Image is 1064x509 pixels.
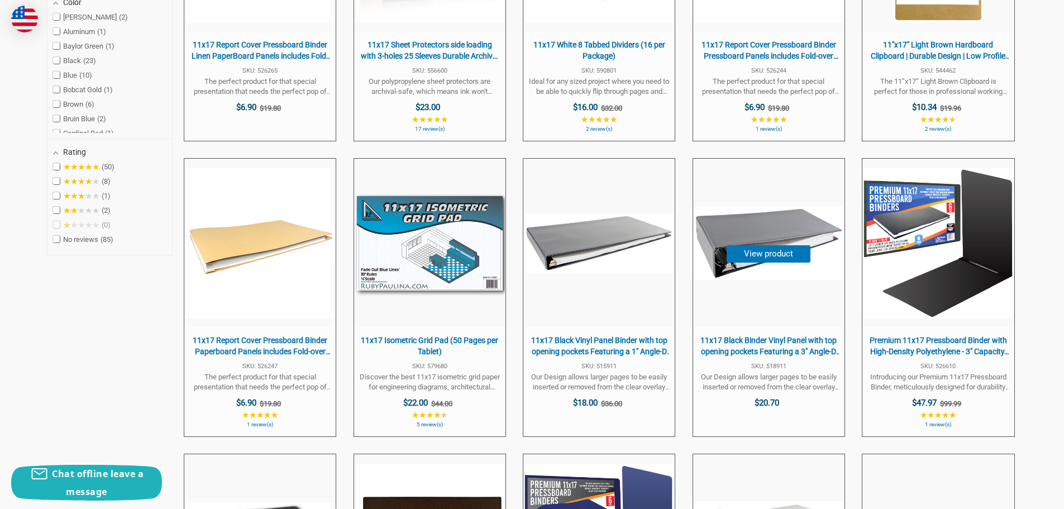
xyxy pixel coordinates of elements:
[755,398,779,408] span: $20.70
[529,77,669,97] span: Ideal for any sized project where you need to be able to quickly flip through pages and write in ...
[260,399,281,408] span: $19.80
[940,399,961,408] span: $99.99
[699,126,839,132] span: 1 review(s)
[63,148,86,156] span: Rating
[412,411,448,420] span: ★★★★★
[912,102,937,112] span: $10.34
[529,372,669,392] span: Our Design allows larger pages to be easily inserted or removed from the clear overlay pockets. C...
[699,68,839,74] span: SKU: 526244
[53,27,106,36] span: Aluminum
[105,129,114,137] span: 1
[190,77,330,97] span: The perfect product for that special presentation that needs the perfect pop of color to win over...
[920,115,956,124] span: ★★★★★
[360,40,500,61] span: 11x17 Sheet Protectors side loading with 3-holes 25 Sleeves Durable Archival safe Crystal Clear
[360,363,500,369] span: SKU: 579680
[360,126,500,132] span: 17 review(s)
[85,100,94,108] span: 6
[868,372,1008,392] span: Introducing our Premium 11x17 Pressboard Binder, meticulously designed for durability and functio...
[699,372,839,392] span: Our Design allows larger pages to be easily inserted or removed from the clear overlay pockets. C...
[920,411,956,420] span: ★★★★★
[53,13,128,22] span: [PERSON_NAME]
[745,102,765,112] span: $6.90
[53,56,96,65] span: Black
[768,104,789,112] span: $19.80
[53,129,114,138] span: Cardinal Red
[102,163,114,171] span: 50
[529,363,669,369] span: SKU: 515911
[11,465,162,501] button: Chat offline leave a message
[862,159,1014,436] a: Premium 11x17 Pressboard Binder with High-Density Polyethylene - 3" Capacity, Crush Finish Exteri...
[53,115,106,123] span: Bruin Blue
[403,398,428,408] span: $22.00
[119,13,128,21] span: 2
[940,104,961,112] span: $19.96
[190,372,330,392] span: The perfect product for that special presentation that needs the perfect pop of color to win over...
[601,104,622,112] span: $32.00
[523,159,675,436] a: 11x17 Black Vinyl Panel Binder with top opening pockets Featuring a 1" Angle-D Ring
[529,126,669,132] span: 2 review(s)
[360,77,500,97] span: Our polypropylene sheet protectors are archival-safe, which means ink won't transfer onto the pag...
[106,42,114,50] span: 1
[601,399,622,408] span: $36.00
[63,192,99,201] span: ★★★★★
[868,68,1008,74] span: SKU: 544462
[101,235,113,244] span: 85
[102,221,111,229] span: 0
[529,335,669,357] span: 11x17 Black Vinyl Panel Binder with top opening pockets Featuring a 1" Angle-D Ring
[97,115,106,123] span: 2
[360,422,500,427] span: 5 review(s)
[260,104,281,112] span: $19.80
[102,177,111,185] span: 8
[242,411,278,420] span: ★★★★★
[727,245,810,263] button: View product
[53,235,113,244] span: No reviews
[102,192,111,200] span: 1
[416,102,440,112] span: $23.00
[52,468,144,498] span: Chat offline leave a message
[693,159,844,436] a: 11x17 Black Binder Vinyl Panel with top opening pockets Featuring a 3" Angle-D Ring
[104,85,113,94] span: 1
[190,335,330,357] span: 11x17 Report Cover Pressboard Binder Paperboard Panels includes Fold-over Metal Fastener | [PERSO...
[431,399,452,408] span: $44.00
[694,207,844,280] img: 11x17 Black Binder Vinyl Panel with top opening pockets Featuring a 3" Angle-D Ring
[573,398,598,408] span: $18.00
[97,27,106,36] span: 1
[11,6,38,32] img: duty and tax information for United States
[868,40,1008,61] span: 11"x17" Light Brown Hardboard Clipboard | Durable Design | Low Profile Clip
[751,115,787,124] span: ★★★★★
[360,335,500,357] span: 11x17 Isometric Grid Pad (50 Pages per Tablet)
[63,206,99,215] span: ★★★★★
[868,422,1008,427] span: 1 review(s)
[53,42,114,51] span: Baylor Green
[360,372,500,392] span: Discover the best 11x17 isometric grid paper for engineering diagrams, architectural drawings and...
[190,40,330,61] span: 11x17 Report Cover Pressboard Binder Linen PaperBoard Panels includes Fold-over Metal Fastener Ag...
[63,163,99,172] span: ★★★★★
[63,221,99,230] span: ★★★★★
[102,206,111,215] span: 2
[83,56,96,65] span: 23
[53,100,94,109] span: Brown
[190,363,330,369] span: SKU: 526247
[53,71,92,80] span: Blue
[573,102,598,112] span: $16.00
[412,115,448,124] span: ★★★★★
[868,335,1008,357] span: Premium 11x17 Pressboard Binder with High-Density Polyethylene - 3" Capacity, Crush Finish Exteri...
[63,177,99,186] span: ★★★★★
[236,102,256,112] span: $6.90
[868,77,1008,97] span: The 11”x17” Light Brown Clipboard is perfect for those in professional working environments seeki...
[699,40,839,61] span: 11x17 Report Cover Pressboard Binder Pressboard Panels includes Fold-over Metal Fastener | Bobcat...
[354,159,505,436] a: 11x17 Isometric Grid Pad (50 Pages per Tablet)
[699,335,839,357] span: 11x17 Black Binder Vinyl Panel with top opening pockets Featuring a 3" Angle-D Ring
[699,77,839,97] span: The perfect product for that special presentation that needs the perfect pop of color to win over...
[529,68,669,74] span: SKU: 590801
[190,68,330,74] span: SKU: 526265
[699,363,839,369] span: SKU: 518911
[868,363,1008,369] span: SKU: 526610
[360,68,500,74] span: SKU: 556600
[53,85,113,94] span: Bobcat Gold
[581,115,617,124] span: ★★★★★
[868,126,1008,132] span: 2 review(s)
[529,40,669,61] span: 11x17 White 8 Tabbed Dividers (16 per Package)
[190,422,330,427] span: 1 review(s)
[79,71,92,79] span: 10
